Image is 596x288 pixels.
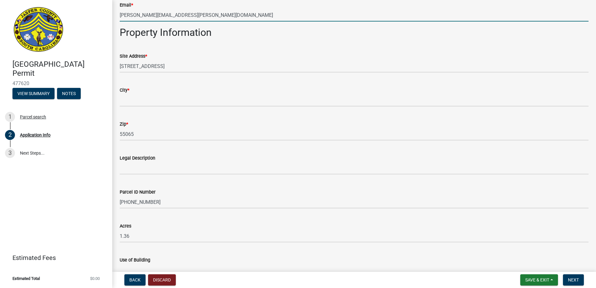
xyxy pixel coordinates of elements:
[120,258,150,262] label: Use of Building
[148,274,176,286] button: Discard
[120,224,131,228] label: Acres
[563,274,584,286] button: Next
[12,276,40,281] span: Estimated Total
[120,88,129,93] label: City
[12,7,65,53] img: Jasper County, South Carolina
[12,60,107,78] h4: [GEOGRAPHIC_DATA] Permit
[12,91,55,96] wm-modal-confirm: Summary
[5,130,15,140] div: 2
[520,274,558,286] button: Save & Exit
[12,80,100,86] span: 477620
[124,274,146,286] button: Back
[129,277,141,282] span: Back
[90,276,100,281] span: $0.00
[120,156,155,161] label: Legal Description
[120,190,156,194] label: Parcel ID Number
[120,3,133,7] label: Email
[120,54,147,59] label: Site Address
[5,112,15,122] div: 1
[568,277,579,282] span: Next
[57,91,81,96] wm-modal-confirm: Notes
[20,115,46,119] div: Parcel search
[20,133,50,137] div: Application Info
[12,88,55,99] button: View Summary
[120,26,589,38] h2: Property Information
[5,148,15,158] div: 3
[120,122,128,127] label: Zip
[525,277,549,282] span: Save & Exit
[57,88,81,99] button: Notes
[5,252,102,264] a: Estimated Fees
